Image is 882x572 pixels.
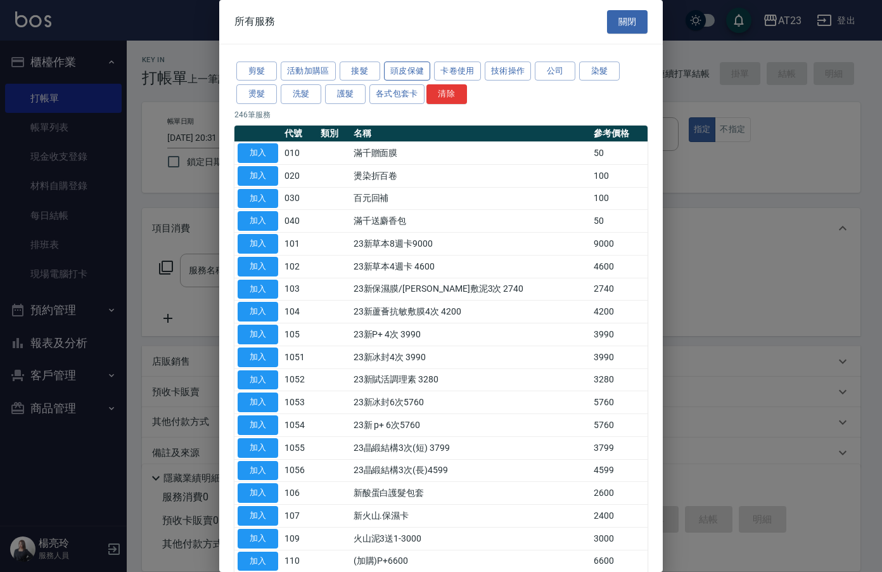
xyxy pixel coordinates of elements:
[238,370,278,390] button: 加入
[426,84,467,104] button: 清除
[238,506,278,526] button: 加入
[281,368,317,391] td: 1052
[238,234,278,254] button: 加入
[591,436,648,459] td: 3799
[238,143,278,163] button: 加入
[281,187,317,210] td: 030
[350,142,591,165] td: 滿千贈面膜
[591,142,648,165] td: 50
[281,436,317,459] td: 1055
[281,84,321,104] button: 洗髮
[238,483,278,503] button: 加入
[238,461,278,481] button: 加入
[238,211,278,231] button: 加入
[238,189,278,209] button: 加入
[607,10,648,34] button: 關閉
[591,126,648,142] th: 參考價格
[281,210,317,233] td: 040
[579,62,620,81] button: 染髮
[591,187,648,210] td: 100
[591,414,648,437] td: 5760
[591,233,648,256] td: 9000
[238,415,278,435] button: 加入
[350,278,591,301] td: 23新保濕膜/[PERSON_NAME]敷泥3次 2740
[317,126,350,142] th: 類別
[591,391,648,414] td: 5760
[591,164,648,187] td: 100
[591,368,648,391] td: 3280
[281,126,317,142] th: 代號
[281,414,317,437] td: 1054
[591,210,648,233] td: 50
[238,529,278,549] button: 加入
[591,278,648,301] td: 2740
[281,278,317,301] td: 103
[238,393,278,412] button: 加入
[281,391,317,414] td: 1053
[535,62,575,81] button: 公司
[281,527,317,550] td: 109
[350,255,591,278] td: 23新草本4週卡 4600
[434,62,481,81] button: 卡卷使用
[325,84,366,104] button: 護髮
[591,459,648,482] td: 4599
[591,505,648,528] td: 2400
[591,482,648,505] td: 2600
[234,109,648,120] p: 246 筆服務
[350,391,591,414] td: 23新冰封6次5760
[350,210,591,233] td: 滿千送麝香包
[281,62,336,81] button: 活動加購區
[350,187,591,210] td: 百元回補
[350,346,591,368] td: 23新冰封4次 3990
[238,257,278,276] button: 加入
[350,482,591,505] td: 新酸蛋白護髮包套
[238,348,278,367] button: 加入
[350,459,591,482] td: 23晶緞結構3次(長)4599
[281,233,317,256] td: 101
[281,142,317,165] td: 010
[350,436,591,459] td: 23晶緞結構3次(短) 3799
[591,323,648,346] td: 3990
[591,301,648,323] td: 4200
[340,62,380,81] button: 接髮
[350,323,591,346] td: 23新P+ 4次 3990
[281,482,317,505] td: 106
[238,280,278,299] button: 加入
[281,255,317,278] td: 102
[591,527,648,550] td: 3000
[281,459,317,482] td: 1056
[350,368,591,391] td: 23新賦活調理素 3280
[234,15,275,28] span: 所有服務
[591,255,648,278] td: 4600
[281,505,317,528] td: 107
[350,301,591,323] td: 23新蘆薈抗敏敷膜4次 4200
[236,62,277,81] button: 剪髮
[281,164,317,187] td: 020
[350,527,591,550] td: 火山泥3送1-3000
[350,164,591,187] td: 燙染折百卷
[485,62,532,81] button: 技術操作
[591,346,648,368] td: 3990
[281,301,317,323] td: 104
[369,84,425,104] button: 各式包套卡
[238,325,278,344] button: 加入
[384,62,431,81] button: 頭皮保健
[238,166,278,186] button: 加入
[236,84,277,104] button: 燙髮
[350,505,591,528] td: 新火山.保濕卡
[238,302,278,322] button: 加入
[350,126,591,142] th: 名稱
[350,233,591,256] td: 23新草本8週卡9000
[238,552,278,571] button: 加入
[281,323,317,346] td: 105
[350,414,591,437] td: 23新 p+ 6次5760
[238,438,278,458] button: 加入
[281,346,317,368] td: 1051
